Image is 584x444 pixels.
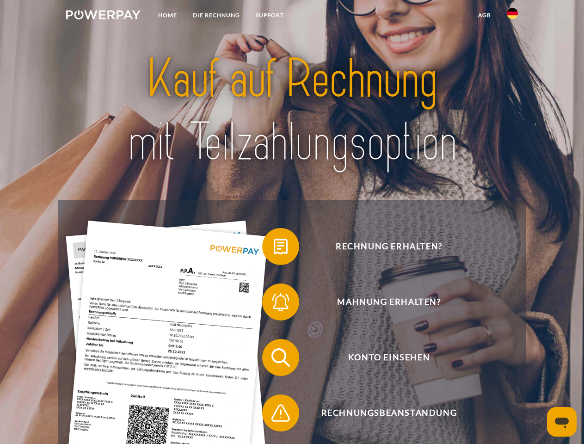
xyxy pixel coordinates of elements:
a: DIE RECHNUNG [185,7,248,24]
img: qb_bell.svg [269,290,292,314]
iframe: Schaltfläche zum Öffnen des Messaging-Fensters [547,407,577,437]
button: Rechnungsbeanstandung [262,395,503,432]
span: Rechnung erhalten? [276,228,502,265]
img: qb_warning.svg [269,401,292,425]
img: de [507,8,518,19]
button: Konto einsehen [262,339,503,376]
a: agb [470,7,499,24]
button: Rechnung erhalten? [262,228,503,265]
img: qb_bill.svg [269,235,292,258]
img: logo-powerpay-white.svg [66,10,141,19]
span: Mahnung erhalten? [276,284,502,321]
span: Konto einsehen [276,339,502,376]
span: Rechnungsbeanstandung [276,395,502,432]
a: Home [150,7,185,24]
img: title-powerpay_de.svg [88,44,496,177]
img: qb_search.svg [269,346,292,369]
button: Mahnung erhalten? [262,284,503,321]
a: SUPPORT [248,7,292,24]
